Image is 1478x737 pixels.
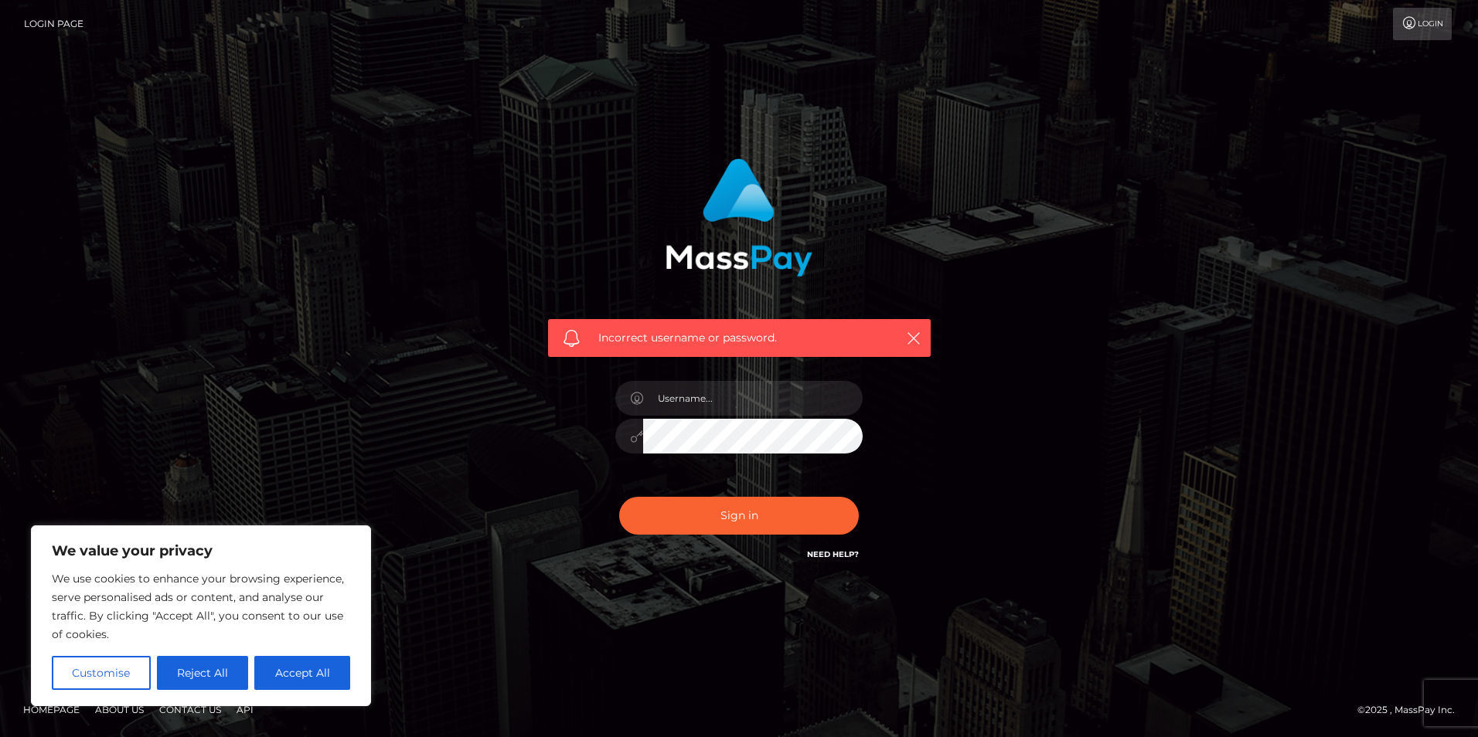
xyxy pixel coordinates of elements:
[52,656,151,690] button: Customise
[619,497,859,535] button: Sign in
[31,525,371,706] div: We value your privacy
[643,381,863,416] input: Username...
[807,549,859,559] a: Need Help?
[254,656,350,690] button: Accept All
[1393,8,1452,40] a: Login
[153,698,227,722] a: Contact Us
[52,542,350,560] p: We value your privacy
[1357,701,1466,718] div: © 2025 , MassPay Inc.
[17,698,86,722] a: Homepage
[598,330,880,346] span: Incorrect username or password.
[157,656,249,690] button: Reject All
[666,158,812,277] img: MassPay Login
[52,569,350,644] p: We use cookies to enhance your browsing experience, serve personalised ads or content, and analys...
[24,8,83,40] a: Login Page
[89,698,150,722] a: About Us
[230,698,260,722] a: API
